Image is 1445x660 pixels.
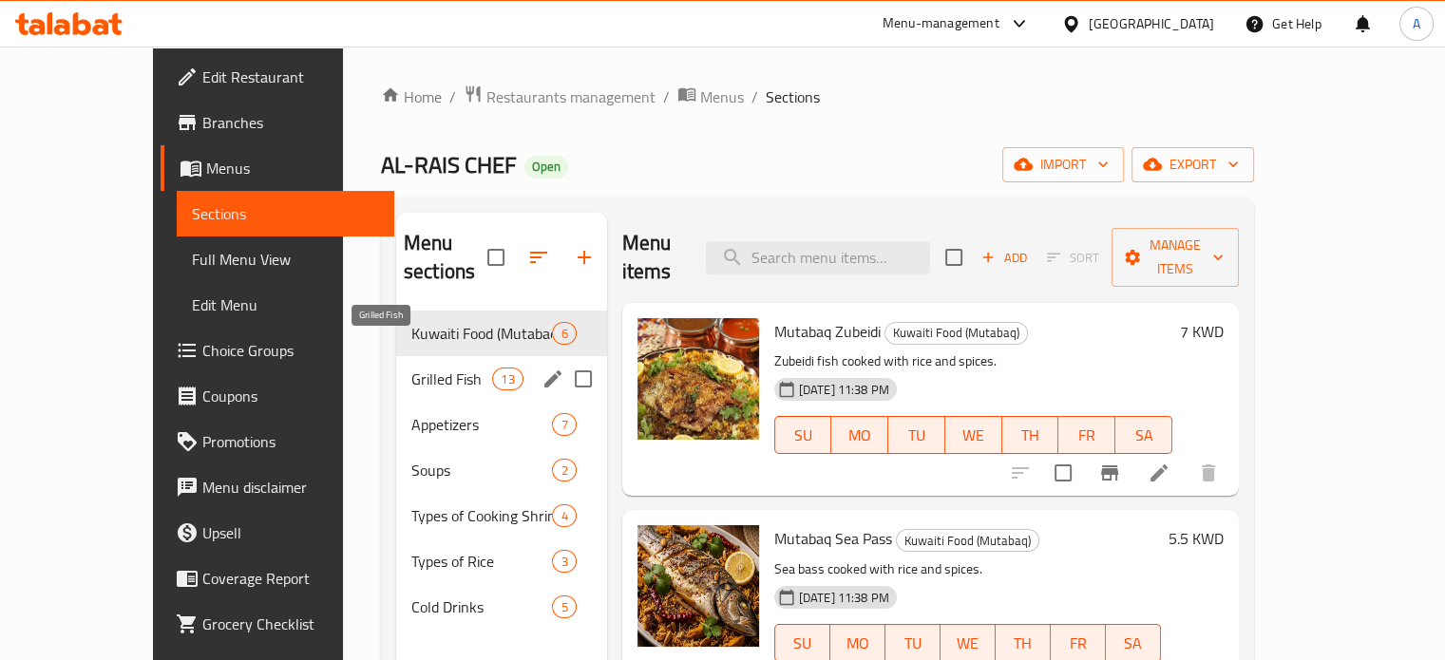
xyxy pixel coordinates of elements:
[552,504,576,527] div: items
[1087,450,1132,496] button: Branch-specific-item
[524,156,568,179] div: Open
[206,157,379,179] span: Menus
[161,601,394,647] a: Grocery Checklist
[192,293,379,316] span: Edit Menu
[1123,422,1165,449] span: SA
[1115,416,1172,454] button: SA
[637,525,759,647] img: Mutabaq Sea Pass
[774,557,1161,581] p: Sea bass cooked with rice and spices.
[381,85,442,108] a: Home
[896,422,938,449] span: TU
[934,237,974,277] span: Select section
[396,356,607,402] div: Grilled Fish13edit
[161,328,394,373] a: Choice Groups
[1002,416,1059,454] button: TH
[493,370,522,388] span: 13
[161,100,394,145] a: Branches
[1413,13,1420,34] span: A
[553,325,575,343] span: 6
[1180,318,1224,345] h6: 7 KWD
[202,521,379,544] span: Upsell
[839,422,881,449] span: MO
[524,159,568,175] span: Open
[396,303,607,637] nav: Menu sections
[774,416,832,454] button: SU
[663,85,670,108] li: /
[464,85,656,109] a: Restaurants management
[1066,422,1108,449] span: FR
[700,85,744,108] span: Menus
[774,524,892,553] span: Mutabaq Sea Pass
[202,476,379,499] span: Menu disclaimer
[411,413,553,436] span: Appetizers
[885,322,1027,344] span: Kuwaiti Food (Mutabaq)
[1169,525,1224,552] h6: 5.5 KWD
[411,595,553,618] div: Cold Drinks
[486,85,656,108] span: Restaurants management
[1089,13,1214,34] div: [GEOGRAPHIC_DATA]
[161,419,394,464] a: Promotions
[1058,416,1115,454] button: FR
[396,311,607,356] div: Kuwaiti Food (Mutabaq)6
[396,493,607,538] div: Types of Cooking Shrimp4
[202,66,379,88] span: Edit Restaurant
[637,318,759,440] img: Mutabaq Zubeidi
[411,550,553,573] span: Types of Rice
[411,368,492,390] span: Grilled Fish
[552,459,576,481] div: items
[831,416,888,454] button: MO
[622,229,683,286] h2: Menu items
[202,613,379,635] span: Grocery Checklist
[161,54,394,100] a: Edit Restaurant
[897,530,1038,552] span: Kuwaiti Food (Mutabaq)
[161,373,394,419] a: Coupons
[1127,234,1224,281] span: Manage items
[192,248,379,271] span: Full Menu View
[553,462,575,480] span: 2
[953,422,995,449] span: WE
[945,416,1002,454] button: WE
[404,229,487,286] h2: Menu sections
[202,567,379,590] span: Coverage Report
[177,236,394,282] a: Full Menu View
[896,529,1039,552] div: Kuwaiti Food (Mutabaq)
[883,12,999,35] div: Menu-management
[381,85,1254,109] nav: breadcrumb
[381,143,517,186] span: AL-RAIS CHEF
[411,504,553,527] span: Types of Cooking Shrimp
[838,630,878,657] span: MO
[552,550,576,573] div: items
[766,85,820,108] span: Sections
[553,553,575,571] span: 3
[974,243,1035,273] span: Add item
[1035,243,1112,273] span: Select section first
[396,584,607,630] div: Cold Drinks5
[774,317,881,346] span: Mutabaq Zubeidi
[411,459,553,481] span: Soups
[706,241,930,274] input: search
[411,322,553,345] span: Kuwaiti Food (Mutabaq)
[1186,450,1231,496] button: delete
[974,243,1035,273] button: Add
[553,416,575,434] span: 7
[783,630,823,657] span: SU
[791,381,897,399] span: [DATE] 11:38 PM
[553,598,575,616] span: 5
[177,282,394,328] a: Edit Menu
[161,464,394,510] a: Menu disclaimer
[552,322,576,345] div: items
[161,510,394,556] a: Upsell
[1147,153,1239,177] span: export
[161,145,394,191] a: Menus
[202,339,379,362] span: Choice Groups
[553,507,575,525] span: 4
[979,247,1030,269] span: Add
[888,416,945,454] button: TU
[1131,147,1254,182] button: export
[1058,630,1098,657] span: FR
